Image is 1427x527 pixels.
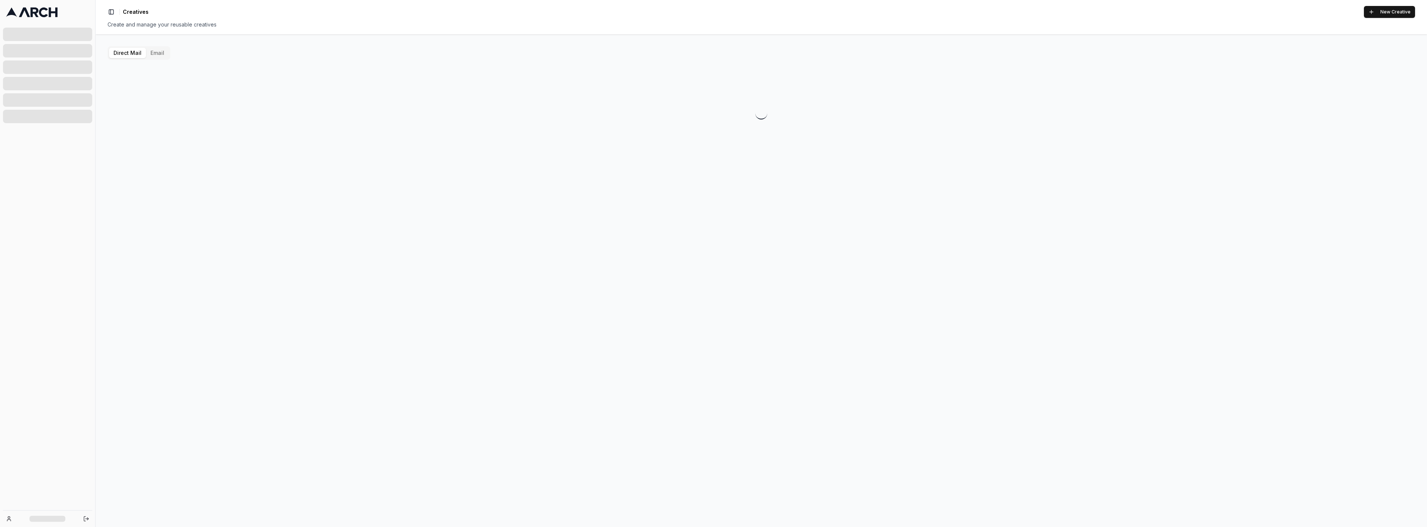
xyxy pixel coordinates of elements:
[108,21,1415,28] div: Create and manage your reusable creatives
[81,514,91,524] button: Log out
[146,48,169,58] button: Email
[123,8,149,16] span: Creatives
[1364,6,1415,18] button: New Creative
[109,48,146,58] button: Direct Mail
[123,8,149,16] nav: breadcrumb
